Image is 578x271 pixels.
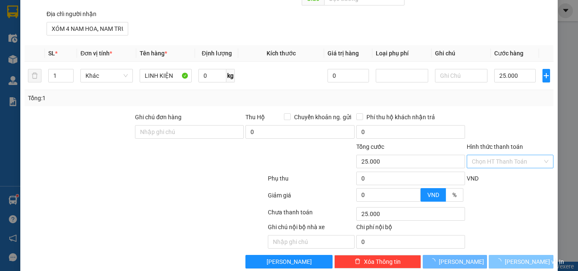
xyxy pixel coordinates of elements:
[372,45,432,62] th: Loại phụ phí
[435,69,487,82] input: Ghi Chú
[427,192,439,198] span: VND
[328,69,369,82] input: 0
[267,257,312,266] span: [PERSON_NAME]
[47,9,128,19] div: Địa chỉ người nhận
[439,257,484,266] span: [PERSON_NAME]
[423,255,487,268] button: [PERSON_NAME]
[334,255,421,268] button: deleteXóa Thông tin
[268,235,355,249] input: Nhập ghi chú
[245,255,332,268] button: [PERSON_NAME]
[85,69,128,82] span: Khác
[291,112,355,122] span: Chuyển khoản ng. gửi
[432,45,491,62] th: Ghi chú
[267,191,355,205] div: Giảm giá
[135,125,244,139] input: Ghi chú đơn hàng
[356,143,384,150] span: Tổng cước
[364,257,401,266] span: Xóa Thông tin
[489,255,553,268] button: [PERSON_NAME] và In
[140,50,167,57] span: Tên hàng
[494,50,523,57] span: Cước hàng
[328,50,359,57] span: Giá trị hàng
[542,69,550,82] button: plus
[267,174,355,189] div: Phụ thu
[28,93,224,103] div: Tổng: 1
[467,175,479,182] span: VND
[140,69,192,82] input: VD: Bàn, Ghế
[543,72,550,79] span: plus
[245,114,265,120] span: Thu Hộ
[495,258,505,264] span: loading
[135,114,182,120] label: Ghi chú đơn hàng
[505,257,564,266] span: [PERSON_NAME] và In
[452,192,457,198] span: %
[467,143,523,150] label: Hình thức thanh toán
[202,50,232,57] span: Định lượng
[48,50,55,57] span: SL
[355,258,361,265] span: delete
[356,222,465,235] div: Chi phí nội bộ
[47,22,128,36] input: Địa chỉ của người nhận
[363,112,438,122] span: Phí thu hộ khách nhận trả
[429,258,439,264] span: loading
[226,69,235,82] span: kg
[267,208,355,222] div: Chưa thanh toán
[268,222,355,235] div: Ghi chú nội bộ nhà xe
[80,50,112,57] span: Đơn vị tính
[28,69,41,82] button: delete
[267,50,296,57] span: Kích thước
